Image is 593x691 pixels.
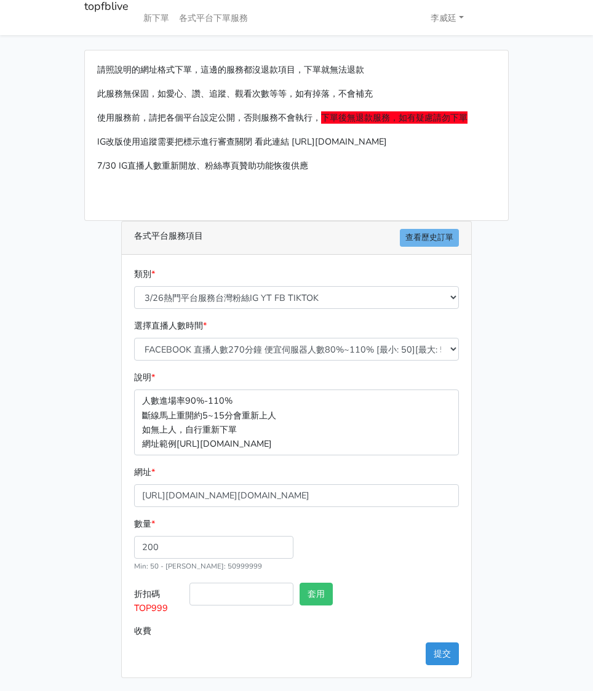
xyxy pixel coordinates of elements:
[131,620,186,642] label: 收費
[138,6,174,30] a: 新下單
[174,6,253,30] a: 各式平台下單服務
[400,229,459,247] a: 查看歷史訂單
[134,389,459,455] p: 人數進場率90%-110% 斷線馬上重開約5~15分會重新上人 如無上人，自行重新下單 網址範例[URL][DOMAIN_NAME]
[426,6,469,30] a: 李威廷
[134,484,459,507] input: 這邊填入網址
[97,111,496,125] p: 使用服務前，請把各個平台設定公開，否則服務不會執行，
[134,319,207,333] label: 選擇直播人數時間
[134,517,155,531] label: 數量
[131,583,186,620] label: 折扣碼
[134,370,155,385] label: 說明
[122,222,471,255] div: 各式平台服務項目
[97,135,496,149] p: IG改版使用追蹤需要把標示進行審查關閉 看此連結 [URL][DOMAIN_NAME]
[134,561,262,571] small: Min: 50 - [PERSON_NAME]: 50999999
[97,87,496,101] p: 此服務無保固，如愛心、讚、追蹤、觀看次數等等，如有掉落，不會補充
[97,159,496,173] p: 7/30 IG直播人數重新開放、粉絲專頁贊助功能恢復供應
[426,642,459,665] button: 提交
[134,465,155,479] label: 網址
[321,111,468,124] span: 下單後無退款服務，如有疑慮請勿下單
[134,602,168,614] span: TOP999
[134,267,155,281] label: 類別
[300,583,333,605] button: 套用
[97,63,496,77] p: 請照說明的網址格式下單，這邊的服務都沒退款項目，下單就無法退款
